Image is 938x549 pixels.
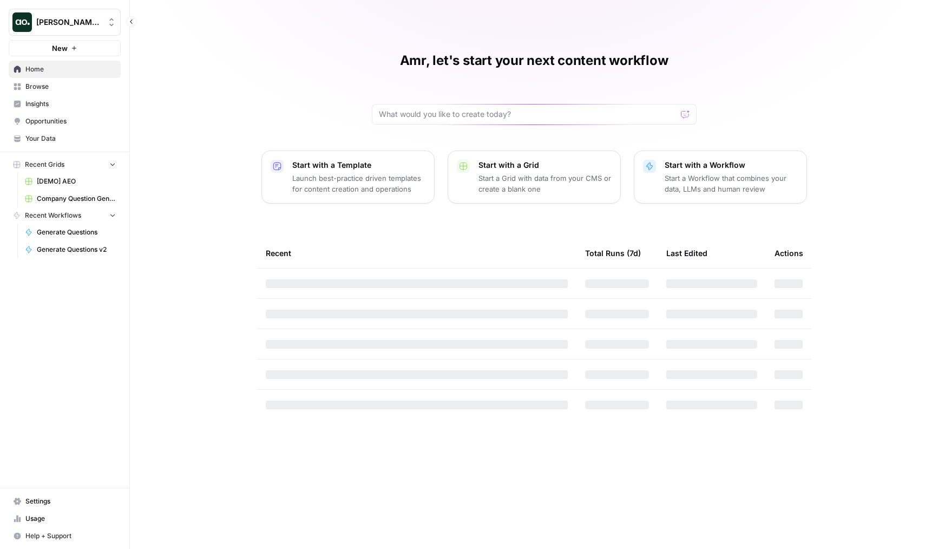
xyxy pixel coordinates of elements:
button: Help + Support [9,527,121,545]
a: Company Question Generation [20,190,121,207]
span: New [52,43,68,54]
span: Recent Workflows [25,211,81,220]
span: Settings [25,496,116,506]
span: Home [25,64,116,74]
a: Insights [9,95,121,113]
a: Generate Questions [20,224,121,241]
button: Recent Workflows [9,207,121,224]
div: Last Edited [666,238,707,268]
span: [PERSON_NAME] Test [36,17,102,28]
a: Settings [9,493,121,510]
div: Recent [266,238,568,268]
a: Your Data [9,130,121,147]
button: Start with a GridStart a Grid with data from your CMS or create a blank one [448,151,621,204]
a: [DEMO] AEO [20,173,121,190]
p: Start a Workflow that combines your data, LLMs and human review [665,173,798,194]
button: Start with a WorkflowStart a Workflow that combines your data, LLMs and human review [634,151,807,204]
p: Start with a Workflow [665,160,798,171]
a: Opportunities [9,113,121,130]
span: Generate Questions [37,227,116,237]
button: New [9,40,121,56]
p: Start with a Grid [478,160,612,171]
span: Company Question Generation [37,194,116,204]
span: Recent Grids [25,160,64,169]
a: Home [9,61,121,78]
a: Browse [9,78,121,95]
span: Help + Support [25,531,116,541]
span: Browse [25,82,116,91]
p: Start a Grid with data from your CMS or create a blank one [478,173,612,194]
a: Generate Questions v2 [20,241,121,258]
div: Total Runs (7d) [585,238,641,268]
button: Workspace: Dillon Test [9,9,121,36]
button: Recent Grids [9,156,121,173]
div: Actions [775,238,803,268]
img: Dillon Test Logo [12,12,32,32]
a: Usage [9,510,121,527]
span: Opportunities [25,116,116,126]
input: What would you like to create today? [379,109,677,120]
span: Usage [25,514,116,524]
span: Generate Questions v2 [37,245,116,254]
p: Start with a Template [292,160,425,171]
span: [DEMO] AEO [37,177,116,186]
span: Insights [25,99,116,109]
button: Start with a TemplateLaunch best-practice driven templates for content creation and operations [261,151,435,204]
span: Your Data [25,134,116,143]
h1: Amr, let's start your next content workflow [400,52,668,69]
p: Launch best-practice driven templates for content creation and operations [292,173,425,194]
